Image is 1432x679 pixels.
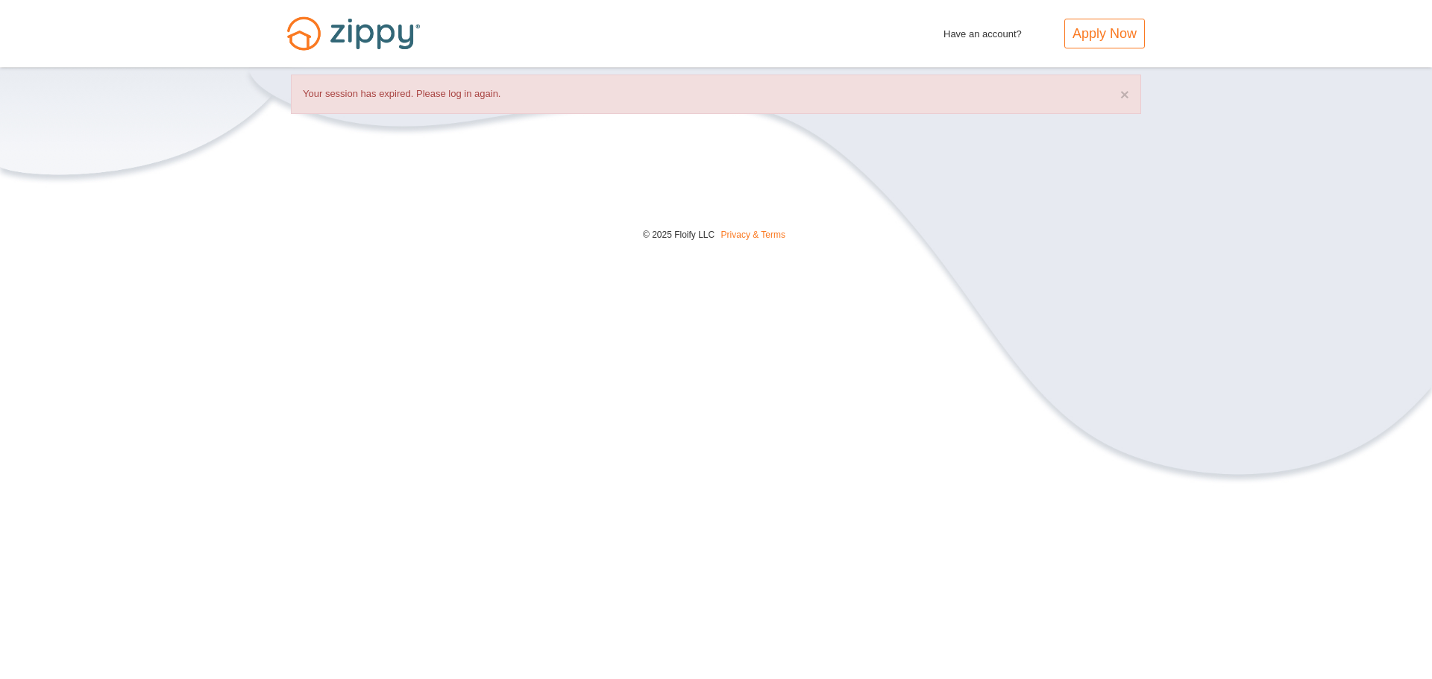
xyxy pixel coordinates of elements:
[721,230,785,240] a: Privacy & Terms
[1120,86,1129,102] button: ×
[943,19,1022,42] span: Have an account?
[291,75,1141,114] div: Your session has expired. Please log in again.
[1064,19,1145,48] a: Apply Now
[643,230,715,240] span: © 2025 Floify LLC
